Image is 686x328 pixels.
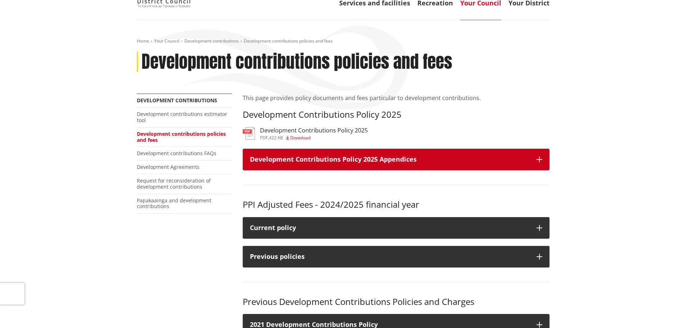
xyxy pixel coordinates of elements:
h3: Development Contributions Policy 2025 Appendices [250,156,529,163]
h3: PPI Adjusted Fees - 2024/2025 financial year [243,199,550,210]
a: Home [137,38,149,44]
a: Development Contributions Policy 2025 pdf,422 KB Download [243,127,368,140]
a: Development contributions estimator tool [137,111,227,123]
a: Development contributions policies and fees [137,130,226,143]
div: Current policy [250,224,529,232]
span: 422 KB [269,135,283,141]
h3: Development Contributions Policy 2025 [243,109,550,120]
a: Development Agreements [137,163,199,170]
button: Previous policies [243,246,550,268]
a: Development contributions FAQs [137,150,216,157]
img: document-pdf.svg [243,127,255,140]
iframe: Messenger Launcher [653,298,679,324]
a: Papakaainga and development contributions [137,197,211,210]
button: Development Contributions Policy 2025 Appendices [243,149,550,170]
span: Download [290,135,310,141]
nav: breadcrumb [137,38,550,44]
div: , [260,136,368,140]
a: Development contributions [137,97,217,104]
a: Your Council [154,38,179,44]
div: Previous policies [250,253,529,260]
span: Development contributions policies and fees [244,38,333,44]
p: This page provides policy documents and fees particular to development contributions. [243,94,550,102]
a: Development contributions [184,38,239,44]
h1: Development contributions policies and fees [142,51,452,72]
h3: Development Contributions Policy 2025 [260,127,368,134]
span: pdf [260,135,268,141]
button: Current policy [243,217,550,239]
a: Request for reconsideration of development contributions [137,177,211,190]
h3: Previous Development Contributions Policies and Charges [243,297,550,307]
